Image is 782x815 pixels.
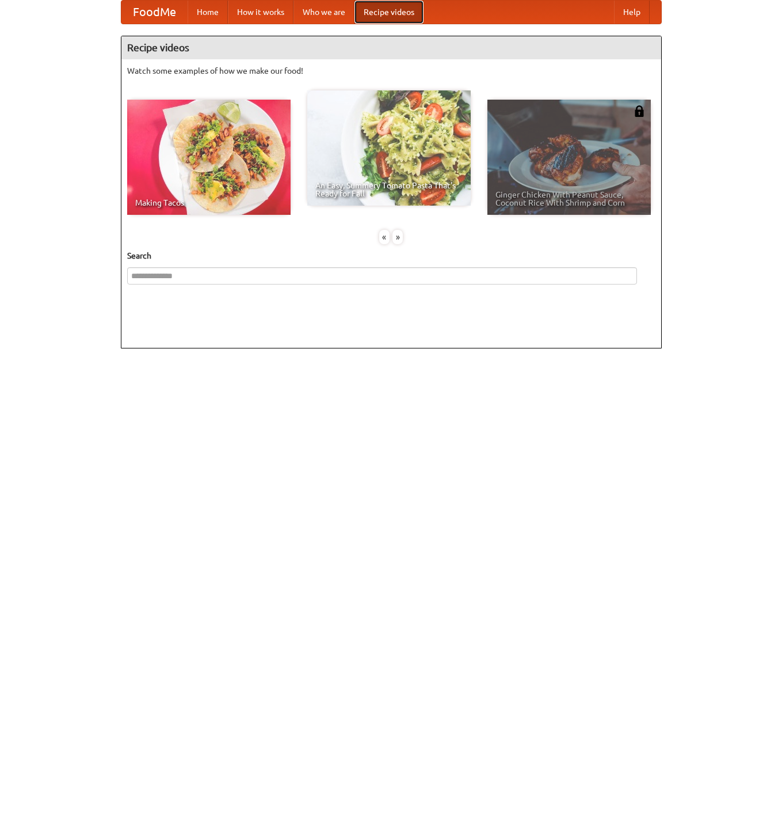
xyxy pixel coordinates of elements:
a: An Easy, Summery Tomato Pasta That's Ready for Fall [307,90,471,206]
img: 483408.png [634,105,645,117]
h4: Recipe videos [121,36,661,59]
p: Watch some examples of how we make our food! [127,65,655,77]
span: An Easy, Summery Tomato Pasta That's Ready for Fall [315,181,463,198]
h5: Search [127,250,655,261]
div: » [392,230,403,244]
a: Making Tacos [127,100,291,215]
a: Who we are [293,1,354,24]
div: « [379,230,390,244]
a: Help [614,1,650,24]
a: FoodMe [121,1,188,24]
a: Home [188,1,228,24]
a: Recipe videos [354,1,424,24]
span: Making Tacos [135,199,283,207]
a: How it works [228,1,293,24]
